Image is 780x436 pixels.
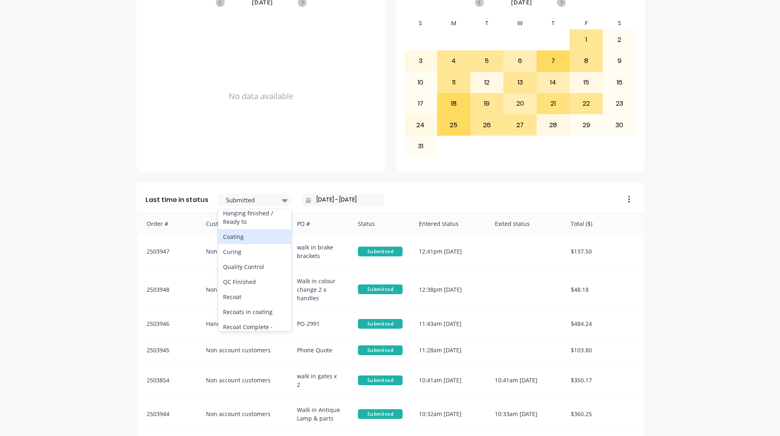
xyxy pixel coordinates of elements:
div: 11 [438,72,470,93]
div: Exited status [487,213,563,234]
div: 29 [570,115,602,135]
div: 21 [537,93,570,114]
div: 18 [438,93,470,114]
div: 24 [405,115,437,135]
div: 15 [570,72,602,93]
div: W [503,17,537,29]
div: Recoat Complete - Notify Customer [218,319,291,343]
div: 30 [603,115,636,135]
div: 10:32am [DATE] [411,397,487,431]
div: walk in gates x 2 [289,364,350,397]
div: Non account customers [198,235,289,268]
div: Customer [198,213,289,234]
div: 20 [504,93,536,114]
div: 27 [504,115,536,135]
div: 8 [570,51,602,71]
div: 4 [438,51,470,71]
div: QC Finished [218,274,291,289]
div: 3 [405,51,437,71]
span: Submitted [358,247,403,256]
span: Last time in status [145,195,208,205]
div: 5 [471,51,503,71]
div: 14 [537,72,570,93]
div: 28 [537,115,570,135]
div: Non account customers [198,269,289,310]
div: Recoat [218,289,291,304]
div: 10:41am [DATE] [411,364,487,397]
div: Total ($) [563,213,644,234]
div: PO # [289,213,350,234]
span: Submitted [358,409,403,419]
div: 17 [405,93,437,114]
div: 10:33am [DATE] [487,397,563,431]
div: 23 [603,93,636,114]
div: 22 [570,93,602,114]
div: 2 [603,30,636,50]
span: Submitted [358,319,403,329]
div: 11:43am [DATE] [411,311,487,337]
div: 7 [537,51,570,71]
div: Recoats in coating [218,304,291,319]
div: Order # [137,213,198,234]
div: S [404,17,438,29]
span: Submitted [358,345,403,355]
div: 19 [471,93,503,114]
div: 2503945 [137,337,198,363]
div: 11:28am [DATE] [411,337,487,363]
span: Submitted [358,375,403,385]
div: 16 [603,72,636,93]
div: 1 [570,30,602,50]
div: 31 [405,136,437,156]
div: Quality Control [218,259,291,274]
div: Status [350,213,411,234]
div: 12 [471,72,503,93]
div: Hanging finished / Ready to [218,206,291,229]
input: Filter by date [311,194,381,206]
div: $360.25 [563,397,644,431]
div: Non account customers [198,364,289,397]
div: 12:38pm [DATE] [411,269,487,310]
div: 25 [438,115,470,135]
div: No data available [145,17,377,175]
div: 2503946 [137,311,198,337]
div: 10:41am [DATE] [487,364,563,397]
div: 13 [504,72,536,93]
div: PO-2991 [289,311,350,337]
div: 6 [504,51,536,71]
div: 12:41pm [DATE] [411,235,487,268]
div: Curing [218,244,291,259]
div: T [537,17,570,29]
div: Entered status [411,213,487,234]
div: Walk in Antique Lamp & parts [289,397,350,431]
div: walk in brake brackets [289,235,350,268]
div: $48.18 [563,269,644,310]
div: T [470,17,504,29]
div: 10 [405,72,437,93]
div: F [570,17,603,29]
div: 2503944 [137,397,198,431]
span: Submitted [358,284,403,294]
div: Phone Quote [289,337,350,363]
div: $350.17 [563,364,644,397]
div: 26 [471,115,503,135]
div: S [603,17,636,29]
div: 9 [603,51,636,71]
div: $103.80 [563,337,644,363]
div: Handy Man Steel Supplies [198,311,289,337]
div: $484.24 [563,311,644,337]
div: Coating [218,229,291,244]
div: Non account customers [198,337,289,363]
div: 2503854 [137,364,198,397]
div: $137.50 [563,235,644,268]
div: Walk in colour change 2 x handles [289,269,350,310]
div: 2503947 [137,235,198,268]
div: M [437,17,470,29]
div: Non account customers [198,397,289,431]
div: 2503948 [137,269,198,310]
